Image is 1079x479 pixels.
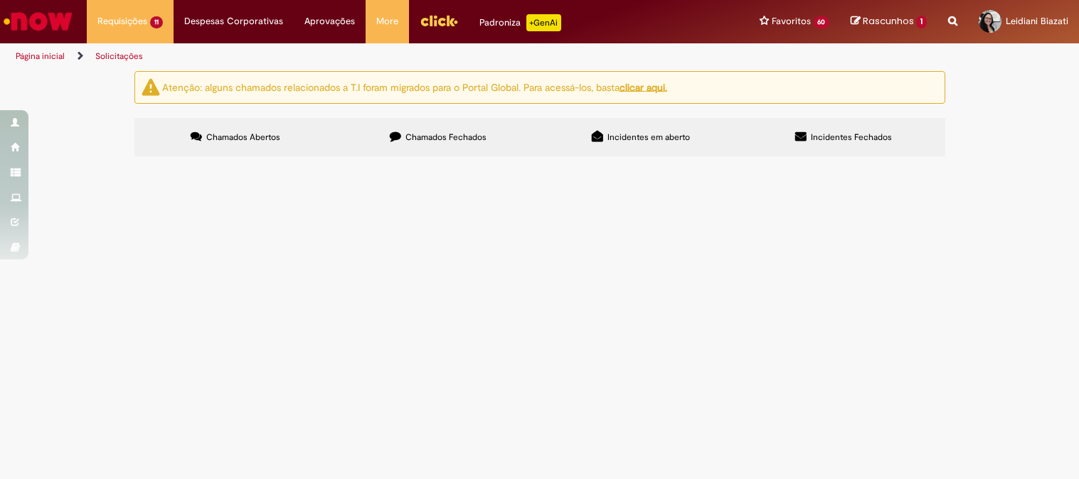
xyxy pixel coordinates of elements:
[184,14,283,28] span: Despesas Corporativas
[95,50,143,62] a: Solicitações
[916,16,927,28] span: 1
[150,16,163,28] span: 11
[405,131,487,143] span: Chamados Fechados
[863,14,914,28] span: Rascunhos
[814,16,830,28] span: 60
[420,10,458,31] img: click_logo_yellow_360x200.png
[376,14,398,28] span: More
[16,50,65,62] a: Página inicial
[97,14,147,28] span: Requisições
[772,14,811,28] span: Favoritos
[851,15,927,28] a: Rascunhos
[162,80,667,93] ng-bind-html: Atenção: alguns chamados relacionados a T.I foram migrados para o Portal Global. Para acessá-los,...
[811,131,892,143] span: Incidentes Fechados
[526,14,561,31] p: +GenAi
[11,43,708,70] ul: Trilhas de página
[1006,15,1068,27] span: Leidiani Biazati
[1,7,75,36] img: ServiceNow
[620,80,667,93] a: clicar aqui.
[607,131,690,143] span: Incidentes em aberto
[206,131,280,143] span: Chamados Abertos
[304,14,355,28] span: Aprovações
[479,14,561,31] div: Padroniza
